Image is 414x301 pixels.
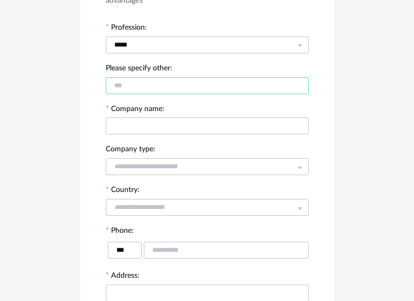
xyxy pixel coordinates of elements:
label: Phone: [106,227,134,236]
label: Country: [106,186,140,196]
label: Profession: [106,24,147,33]
label: Address: [106,272,140,281]
label: Company name: [106,105,164,115]
label: Please specify other: [106,65,172,74]
label: Company type: [106,145,155,155]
